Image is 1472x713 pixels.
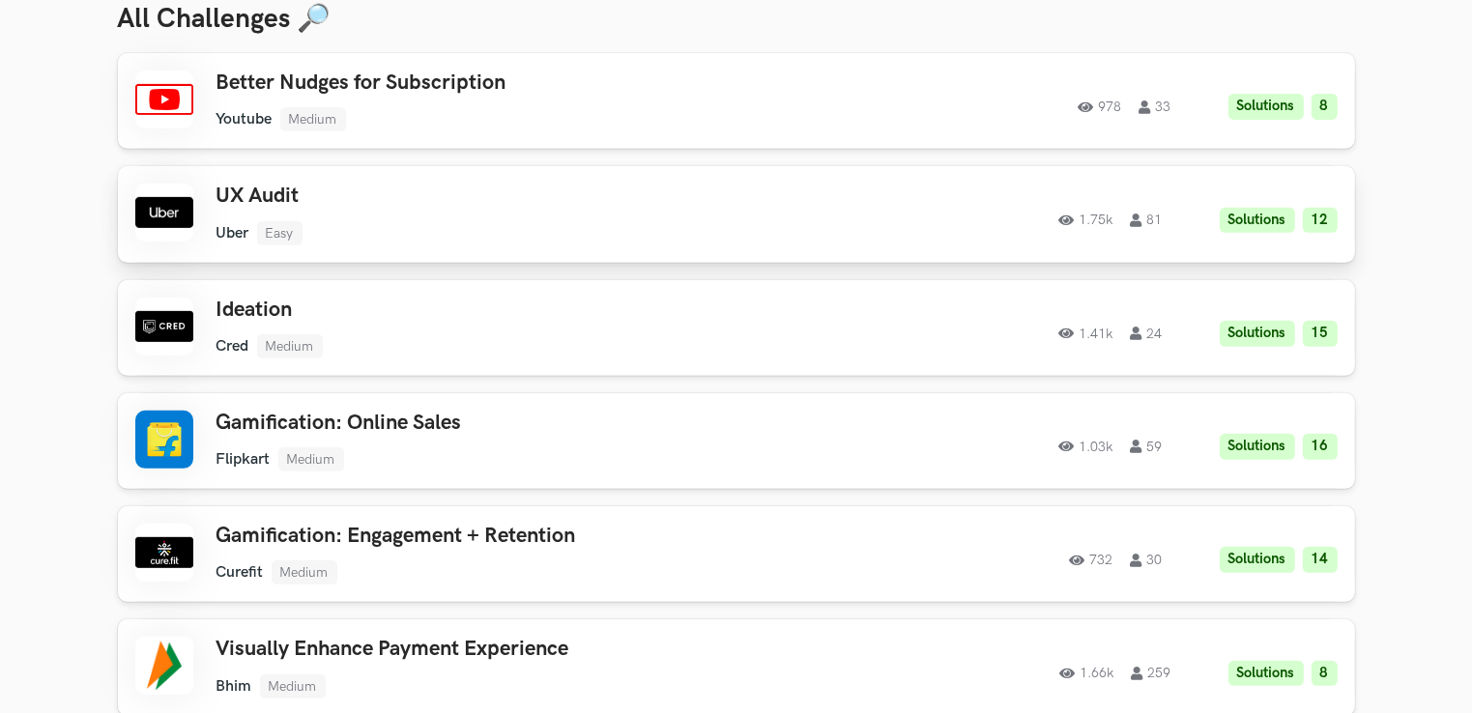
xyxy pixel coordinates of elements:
li: Solutions [1228,94,1304,120]
li: Solutions [1228,661,1304,687]
li: Uber [216,224,249,242]
h3: UX Audit [216,184,765,209]
span: 1.66k [1060,667,1114,680]
h3: Visually Enhance Payment Experience [216,637,765,662]
li: 16 [1303,434,1338,460]
a: Gamification: Engagement + RetentionCurefitMedium73230Solutions14 [118,506,1355,602]
h3: Gamification: Online Sales [216,411,765,436]
li: Solutions [1220,208,1295,234]
li: Medium [280,107,346,131]
li: 14 [1303,547,1338,573]
li: Cred [216,337,249,356]
li: 12 [1303,208,1338,234]
span: 59 [1131,440,1163,453]
span: 1.41k [1059,327,1113,340]
li: Easy [257,221,303,245]
span: 33 [1140,100,1171,114]
li: Medium [278,447,344,471]
li: Solutions [1220,547,1295,573]
span: 978 [1079,100,1122,114]
li: Medium [257,334,323,358]
span: 259 [1132,667,1171,680]
li: Flipkart [216,450,271,469]
span: 81 [1131,214,1163,227]
h3: All Challenges 🔎 [118,3,1355,36]
li: 8 [1312,94,1338,120]
a: UX AuditUberEasy1.75k81Solutions12 [118,166,1355,262]
span: 30 [1131,554,1163,567]
li: Youtube [216,110,273,128]
h3: Better Nudges for Subscription [216,71,765,96]
span: 1.03k [1059,440,1113,453]
li: Medium [260,674,326,699]
a: Gamification: Online SalesFlipkartMedium1.03k59Solutions16 [118,393,1355,489]
li: Solutions [1220,321,1295,347]
li: 15 [1303,321,1338,347]
a: Better Nudges for SubscriptionYoutubeMedium97833Solutions8 [118,53,1355,149]
li: 8 [1312,661,1338,687]
li: Medium [272,560,337,585]
span: 1.75k [1059,214,1113,227]
span: 732 [1070,554,1113,567]
h3: Ideation [216,298,765,323]
a: IdeationCredMedium1.41k24Solutions15 [118,280,1355,376]
span: 24 [1131,327,1163,340]
h3: Gamification: Engagement + Retention [216,524,765,549]
li: Solutions [1220,434,1295,460]
li: Curefit [216,563,264,582]
li: Bhim [216,677,252,696]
